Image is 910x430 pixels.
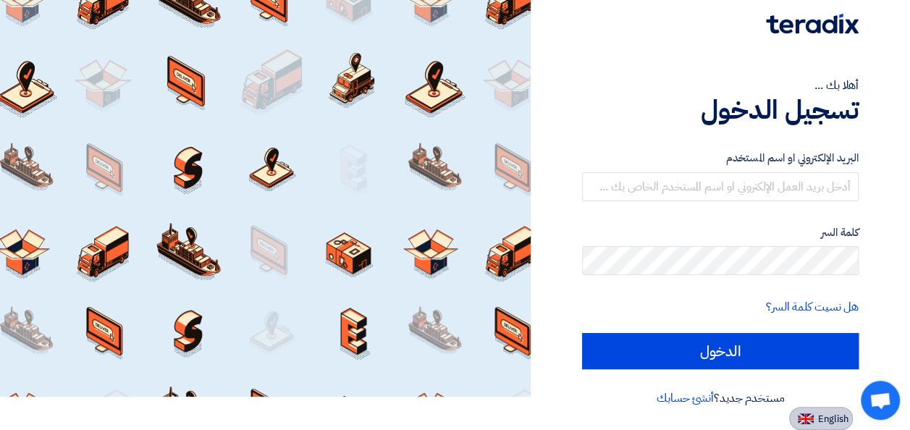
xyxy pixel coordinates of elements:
a: أنشئ حسابك [657,389,714,407]
input: الدخول [582,333,859,369]
div: Open chat [861,381,900,420]
a: هل نسيت كلمة السر؟ [766,298,859,316]
span: English [818,414,848,424]
img: Teradix logo [766,14,859,34]
label: البريد الإلكتروني او اسم المستخدم [582,150,859,166]
h1: تسجيل الدخول [582,94,859,126]
div: أهلا بك ... [582,77,859,94]
img: en-US.png [798,413,814,424]
input: أدخل بريد العمل الإلكتروني او اسم المستخدم الخاص بك ... [582,172,859,201]
div: مستخدم جديد؟ [582,389,859,407]
label: كلمة السر [582,224,859,241]
button: English [789,407,853,430]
